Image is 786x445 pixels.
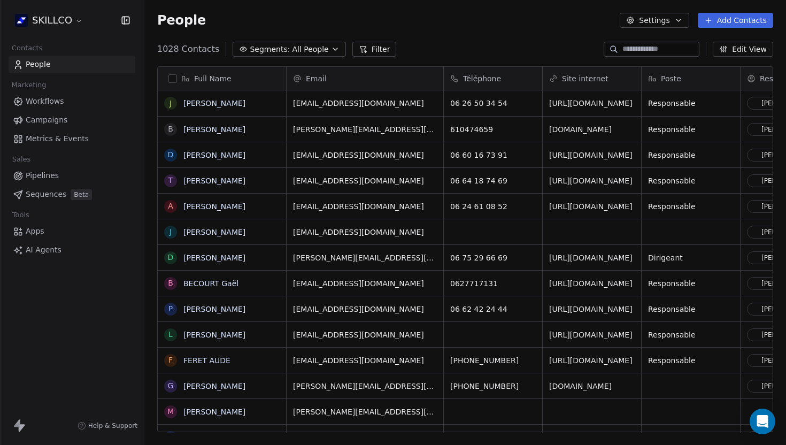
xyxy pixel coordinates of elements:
[287,67,443,90] div: Email
[293,124,437,135] span: [PERSON_NAME][EMAIL_ADDRESS][DOMAIN_NAME]
[450,201,536,212] span: 06 24 61 08 52
[549,356,633,365] a: [URL][DOMAIN_NAME]
[293,406,437,417] span: [PERSON_NAME][EMAIL_ADDRESS][PERSON_NAME][DOMAIN_NAME]
[648,150,734,160] span: Responsable
[183,279,238,288] a: BECOURT Gaël
[549,99,633,108] a: [URL][DOMAIN_NAME]
[450,150,536,160] span: 06 60 16 73 91
[9,130,135,148] a: Metrics & Events
[450,124,536,135] span: 610474659
[88,421,137,430] span: Help & Support
[450,278,536,289] span: 0627717131
[293,381,437,392] span: [PERSON_NAME][EMAIL_ADDRESS][DOMAIN_NAME]
[713,42,773,57] button: Edit View
[9,223,135,240] a: Apps
[183,408,245,416] a: [PERSON_NAME]
[183,254,245,262] a: [PERSON_NAME]
[168,303,173,314] div: P
[293,201,437,212] span: [EMAIL_ADDRESS][DOMAIN_NAME]
[169,226,172,237] div: J
[26,170,59,181] span: Pipelines
[167,406,174,417] div: M
[9,186,135,203] a: SequencesBeta
[543,67,641,90] div: Site internet
[549,279,633,288] a: [URL][DOMAIN_NAME]
[352,42,397,57] button: Filter
[450,175,536,186] span: 06 64 18 74 69
[26,59,51,70] span: People
[26,244,61,256] span: AI Agents
[183,151,245,159] a: [PERSON_NAME]
[168,329,173,340] div: L
[183,305,245,313] a: [PERSON_NAME]
[549,305,633,313] a: [URL][DOMAIN_NAME]
[293,329,437,340] span: [EMAIL_ADDRESS][DOMAIN_NAME]
[168,175,173,186] div: T
[183,382,245,390] a: [PERSON_NAME]
[9,56,135,73] a: People
[450,355,536,366] span: [PHONE_NUMBER]
[13,11,86,29] button: SKILLCO
[26,114,67,126] span: Campaigns
[168,252,174,263] div: D
[183,125,245,134] a: [PERSON_NAME]
[168,380,174,392] div: G
[549,125,612,134] a: [DOMAIN_NAME]
[7,40,47,56] span: Contacts
[750,409,775,434] div: Open Intercom Messenger
[648,98,734,109] span: Responsable
[450,432,536,443] span: 06 09 08 02 20
[158,67,286,90] div: Full Name
[9,167,135,185] a: Pipelines
[549,331,633,339] a: [URL][DOMAIN_NAME]
[648,304,734,314] span: Responsable
[450,304,536,314] span: 06 62 42 24 44
[648,252,734,263] span: Dirigeant
[26,189,66,200] span: Sequences
[620,13,689,28] button: Settings
[450,252,536,263] span: 06 75 29 66 69
[648,124,734,135] span: Responsable
[293,432,437,443] span: [EMAIL_ADDRESS][DOMAIN_NAME]
[9,111,135,129] a: Campaigns
[549,202,633,211] a: [URL][DOMAIN_NAME]
[26,133,89,144] span: Metrics & Events
[306,73,327,84] span: Email
[648,278,734,289] span: Responsable
[7,207,34,223] span: Tools
[183,356,230,365] a: FERET AUDE
[450,381,536,392] span: [PHONE_NUMBER]
[15,14,28,27] img: Skillco%20logo%20icon%20(2).png
[169,98,172,109] div: J
[7,151,35,167] span: Sales
[26,226,44,237] span: Apps
[293,252,437,263] span: [PERSON_NAME][EMAIL_ADDRESS][DOMAIN_NAME]
[293,355,437,366] span: [EMAIL_ADDRESS][DOMAIN_NAME]
[78,421,137,430] a: Help & Support
[648,329,734,340] span: Responsable
[549,151,633,159] a: [URL][DOMAIN_NAME]
[549,177,633,185] a: [URL][DOMAIN_NAME]
[661,73,681,84] span: Poste
[168,201,173,212] div: A
[183,202,245,211] a: [PERSON_NAME]
[183,99,245,108] a: [PERSON_NAME]
[444,67,542,90] div: Téléphone
[194,73,232,84] span: Full Name
[293,278,437,289] span: [EMAIL_ADDRESS][DOMAIN_NAME]
[168,432,173,443] div: A
[32,13,72,27] span: SKILLCO
[7,77,51,93] span: Marketing
[293,304,437,314] span: [EMAIL_ADDRESS][DOMAIN_NAME]
[648,355,734,366] span: Responsable
[9,241,135,259] a: AI Agents
[9,93,135,110] a: Workflows
[183,228,245,236] a: [PERSON_NAME]
[293,175,437,186] span: [EMAIL_ADDRESS][DOMAIN_NAME]
[183,177,245,185] a: [PERSON_NAME]
[250,44,290,55] span: Segments:
[168,149,174,160] div: D
[293,150,437,160] span: [EMAIL_ADDRESS][DOMAIN_NAME]
[183,331,245,339] a: [PERSON_NAME]
[293,98,437,109] span: [EMAIL_ADDRESS][DOMAIN_NAME]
